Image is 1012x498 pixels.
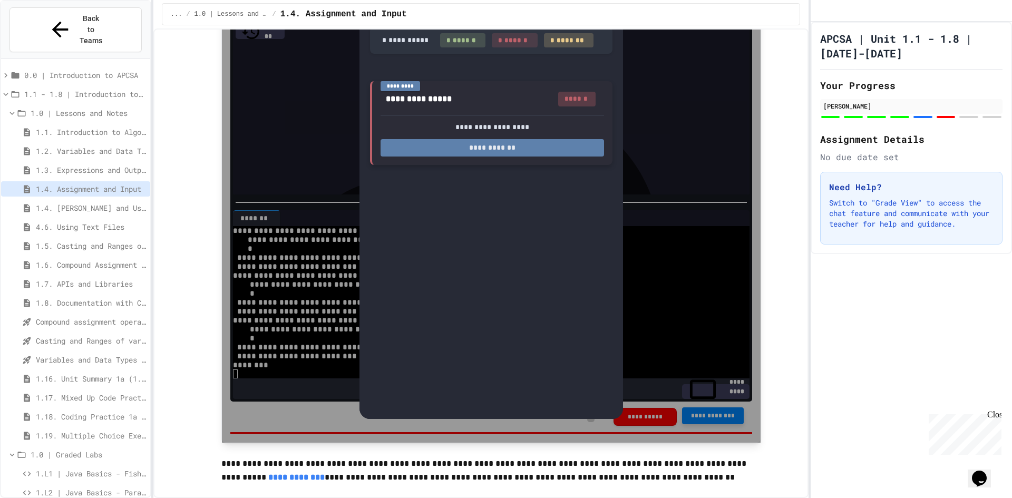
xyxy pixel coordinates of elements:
span: 1.16. Unit Summary 1a (1.1-1.6) [36,373,146,384]
span: 1.5. Casting and Ranges of Values [36,240,146,251]
span: 1.0 | Lessons and Notes [31,108,146,119]
div: Chat with us now!Close [4,4,73,67]
span: 1.18. Coding Practice 1a (1.1-1.6) [36,411,146,422]
h2: Assignment Details [820,132,1003,147]
span: 1.4. Assignment and Input [280,8,407,21]
iframe: chat widget [968,456,1001,487]
span: 1.3. Expressions and Output [New] [36,164,146,175]
div: No due date set [820,151,1003,163]
span: 1.0 | Lessons and Notes [194,10,268,18]
span: / [273,10,276,18]
span: 4.6. Using Text Files [36,221,146,232]
span: 0.0 | Introduction to APCSA [24,70,146,81]
span: / [186,10,190,18]
iframe: chat widget [925,410,1001,455]
span: Casting and Ranges of variables - Quiz [36,335,146,346]
h1: APCSA | Unit 1.1 - 1.8 | [DATE]-[DATE] [820,31,1003,61]
span: Back to Teams [79,13,103,46]
h3: Need Help? [829,181,994,193]
div: [PERSON_NAME] [823,101,999,111]
p: Switch to "Grade View" to access the chat feature and communicate with your teacher for help and ... [829,198,994,229]
span: Variables and Data Types - Quiz [36,354,146,365]
span: 1.0 | Graded Labs [31,449,146,460]
span: Compound assignment operators - Quiz [36,316,146,327]
span: 1.L2 | Java Basics - Paragraphs Lab [36,487,146,498]
span: 1.7. APIs and Libraries [36,278,146,289]
span: 1.1. Introduction to Algorithms, Programming, and Compilers [36,126,146,138]
span: 1.17. Mixed Up Code Practice 1.1-1.6 [36,392,146,403]
span: 1.L1 | Java Basics - Fish Lab [36,468,146,479]
span: 1.4. Assignment and Input [36,183,146,194]
span: ... [171,10,182,18]
span: 1.2. Variables and Data Types [36,145,146,157]
h2: Your Progress [820,78,1003,93]
span: 1.1 - 1.8 | Introduction to Java [24,89,146,100]
span: 1.8. Documentation with Comments and Preconditions [36,297,146,308]
button: Back to Teams [9,7,142,52]
span: 1.19. Multiple Choice Exercises for Unit 1a (1.1-1.6) [36,430,146,441]
span: 1.4. [PERSON_NAME] and User Input [36,202,146,213]
span: 1.6. Compound Assignment Operators [36,259,146,270]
